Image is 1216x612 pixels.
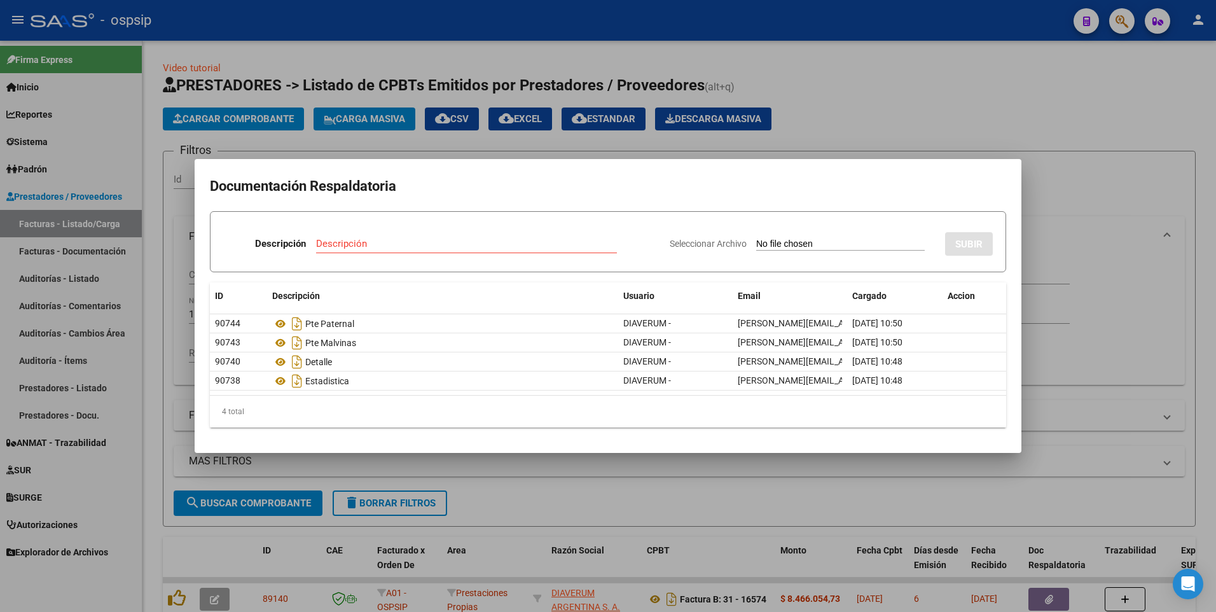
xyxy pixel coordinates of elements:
div: Pte Malvinas [272,333,613,353]
span: [PERSON_NAME][EMAIL_ADDRESS][DOMAIN_NAME] [738,356,947,366]
datatable-header-cell: Usuario [618,282,733,310]
div: 4 total [210,396,1006,428]
div: Estadistica [272,371,613,391]
span: [PERSON_NAME][EMAIL_ADDRESS][DOMAIN_NAME] [738,337,947,347]
span: DIAVERUM - [623,375,671,386]
i: Descargar documento [289,314,305,334]
span: Seleccionar Archivo [670,239,747,249]
datatable-header-cell: Descripción [267,282,618,310]
span: DIAVERUM - [623,337,671,347]
span: Usuario [623,291,654,301]
span: 90740 [215,356,240,366]
datatable-header-cell: ID [210,282,267,310]
i: Descargar documento [289,333,305,353]
span: Email [738,291,761,301]
span: [PERSON_NAME][EMAIL_ADDRESS][DOMAIN_NAME] [738,318,947,328]
span: Descripción [272,291,320,301]
span: 90743 [215,337,240,347]
span: DIAVERUM - [623,318,671,328]
p: Descripción [255,237,306,251]
span: [DATE] 10:50 [852,318,902,328]
span: 90738 [215,375,240,386]
span: [DATE] 10:48 [852,375,902,386]
datatable-header-cell: Email [733,282,847,310]
div: Detalle [272,352,613,372]
span: SUBIR [955,239,983,250]
span: DIAVERUM - [623,356,671,366]
button: SUBIR [945,232,993,256]
span: [PERSON_NAME][EMAIL_ADDRESS][DOMAIN_NAME] [738,375,947,386]
datatable-header-cell: Accion [943,282,1006,310]
h2: Documentación Respaldatoria [210,174,1006,198]
div: Pte Paternal [272,314,613,334]
span: Cargado [852,291,887,301]
span: ID [215,291,223,301]
span: [DATE] 10:50 [852,337,902,347]
span: [DATE] 10:48 [852,356,902,366]
span: 90744 [215,318,240,328]
div: Open Intercom Messenger [1173,569,1203,599]
datatable-header-cell: Cargado [847,282,943,310]
span: Accion [948,291,975,301]
i: Descargar documento [289,352,305,372]
i: Descargar documento [289,371,305,391]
